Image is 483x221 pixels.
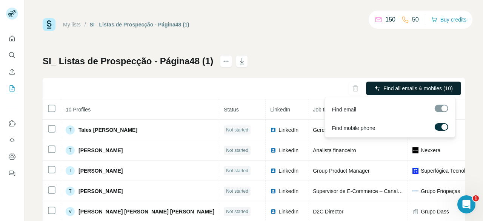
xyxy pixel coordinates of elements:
[412,147,418,153] img: company-logo
[43,55,213,67] h1: SI_ Listas de Prospecção - Página48 (1)
[78,126,137,134] span: Tales [PERSON_NAME]
[412,15,419,24] p: 50
[270,107,290,113] span: LinkedIn
[270,168,276,174] img: LinkedIn logo
[66,166,75,175] div: T
[313,107,331,113] span: Job title
[6,48,18,62] button: Search
[220,55,232,67] button: actions
[278,187,298,195] span: LinkedIn
[85,21,86,28] li: /
[270,147,276,153] img: LinkedIn logo
[278,126,298,134] span: LinkedIn
[457,195,475,213] iframe: Intercom live chat
[224,107,239,113] span: Status
[78,147,123,154] span: [PERSON_NAME]
[421,147,440,154] span: Nexxera
[226,188,248,195] span: Not started
[332,106,356,113] span: Find email
[313,168,369,174] span: Group Product Manager
[63,22,81,28] a: My lists
[6,133,18,147] button: Use Surfe API
[78,167,123,175] span: [PERSON_NAME]
[270,209,276,215] img: LinkedIn logo
[6,65,18,79] button: Enrich CSV
[278,167,298,175] span: LinkedIn
[6,82,18,95] button: My lists
[226,167,248,174] span: Not started
[6,117,18,130] button: Use Surfe on LinkedIn
[412,168,418,174] img: company-logo
[431,14,466,25] button: Buy credits
[278,208,298,215] span: LinkedIn
[313,188,423,194] span: Supervisor de E-Commerce – Canal Fulfillment
[421,187,460,195] span: Grupo Friopeças
[78,208,214,215] span: [PERSON_NAME] [PERSON_NAME] [PERSON_NAME]
[313,127,356,133] span: Gerente financeiro
[332,124,375,132] span: Find mobile phone
[313,209,343,215] span: D2C Director
[226,208,248,215] span: Not started
[66,107,91,113] span: 10 Profiles
[278,147,298,154] span: LinkedIn
[313,147,356,153] span: Analista financeiro
[226,147,248,154] span: Not started
[66,187,75,196] div: T
[412,190,418,192] img: company-logo
[6,150,18,164] button: Dashboard
[385,15,395,24] p: 150
[6,167,18,180] button: Feedback
[43,18,55,31] img: Surfe Logo
[421,208,449,215] span: Grupo Dass
[226,127,248,133] span: Not started
[270,188,276,194] img: LinkedIn logo
[66,146,75,155] div: T
[90,21,189,28] div: SI_ Listas de Prospecção - Página48 (1)
[366,82,461,95] button: Find all emails & mobiles (10)
[473,195,479,201] span: 1
[421,167,478,175] span: Superlógica Tecnologias
[78,187,123,195] span: [PERSON_NAME]
[270,127,276,133] img: LinkedIn logo
[383,85,453,92] span: Find all emails & mobiles (10)
[66,125,75,134] div: T
[66,207,75,216] div: V
[6,32,18,45] button: Quick start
